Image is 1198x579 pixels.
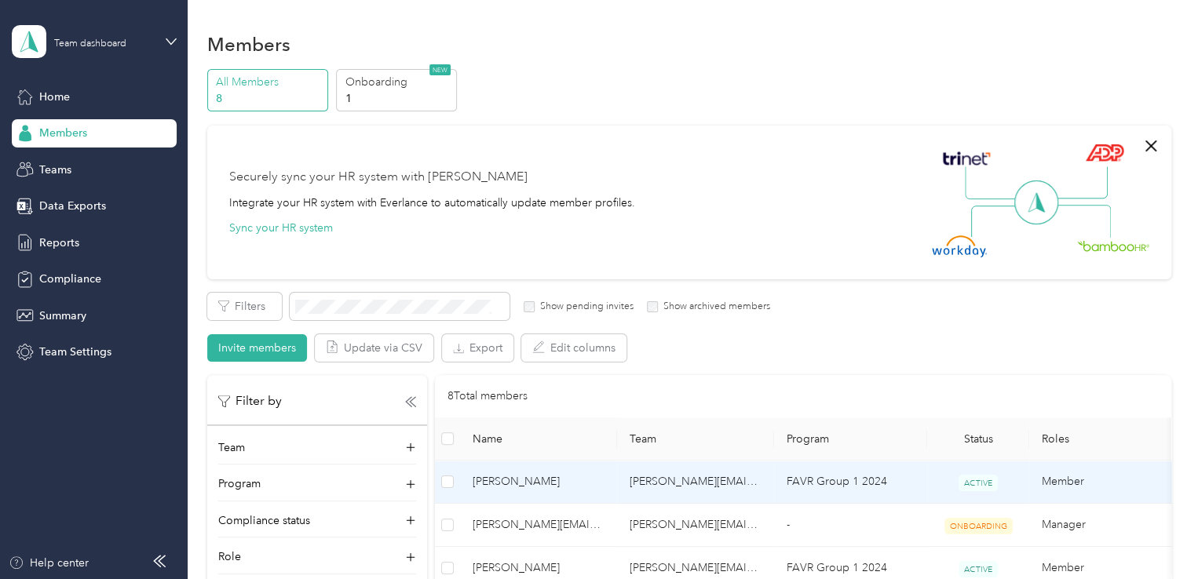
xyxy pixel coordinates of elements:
span: Data Exports [39,198,106,214]
img: Line Left Down [970,205,1025,237]
span: Members [39,125,87,141]
button: Filters [207,293,282,320]
td: ONBOARDING [927,504,1029,547]
p: 1 [345,90,452,107]
img: Workday [932,235,987,257]
span: Teams [39,162,71,178]
span: Summary [39,308,86,324]
img: Line Right Up [1053,166,1108,199]
span: ACTIVE [959,475,998,491]
div: Securely sync your HR system with [PERSON_NAME] [229,168,528,187]
th: Status [927,417,1029,461]
div: Integrate your HR system with Everlance to automatically update member profiles. [229,195,635,211]
p: 8 [216,90,323,107]
label: Show archived members [658,300,770,314]
td: FAVR Group 1 2024 [774,461,927,504]
div: Team dashboard [54,39,126,49]
img: Trinet [939,147,994,169]
h1: Members [207,36,290,53]
span: NEW [429,64,451,75]
p: Role [218,548,241,565]
p: Team [218,439,245,456]
span: Reports [39,235,79,251]
span: ONBOARDING [944,518,1013,534]
td: Patrick J. Sause [460,461,617,504]
span: ACTIVE [959,561,998,577]
p: Program [218,475,261,492]
td: Member [1029,461,1186,504]
span: [PERSON_NAME] [473,473,604,490]
p: 8 Total members [447,388,528,405]
td: Manager [1029,504,1186,547]
td: - [774,504,927,547]
span: Name [473,432,604,446]
button: Sync your HR system [229,220,333,236]
th: Roles [1029,417,1186,461]
td: chrisl@danadistributors.com (You) [460,504,617,547]
span: Team Settings [39,344,111,360]
button: Update via CSV [315,334,433,362]
p: Compliance status [218,512,310,529]
td: chrisl@danadistributors.com [617,461,774,504]
iframe: Everlance-gr Chat Button Frame [1110,491,1198,579]
img: ADP [1085,144,1123,162]
button: Invite members [207,334,307,362]
span: Home [39,89,70,105]
span: [PERSON_NAME][EMAIL_ADDRESS][DOMAIN_NAME] (You) [473,516,604,533]
th: Program [774,417,927,461]
p: Onboarding [345,74,452,90]
button: Edit columns [521,334,626,362]
button: Help center [9,555,89,571]
span: [PERSON_NAME] [473,559,604,577]
label: Show pending invites [535,300,634,314]
img: Line Left Up [965,166,1020,200]
p: All Members [216,74,323,90]
th: Team [617,417,774,461]
p: Filter by [218,391,282,411]
td: chrisl@danadistributors.com [617,504,774,547]
img: Line Right Down [1056,205,1111,239]
img: BambooHR [1077,240,1149,251]
span: Compliance [39,271,101,287]
button: Export [442,334,513,362]
th: Name [460,417,617,461]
